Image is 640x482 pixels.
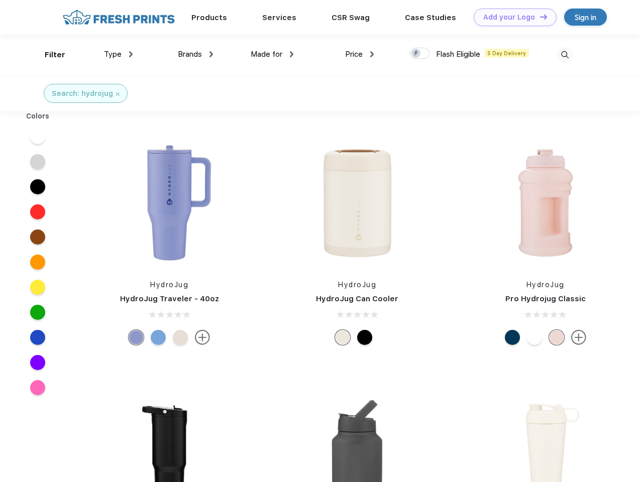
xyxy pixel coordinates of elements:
img: fo%20logo%202.webp [60,9,178,26]
img: func=resize&h=266 [102,136,236,270]
div: Sign in [575,12,596,23]
a: Products [191,13,227,22]
div: Black [357,330,372,345]
img: dropdown.png [129,51,133,57]
img: DT [540,14,547,20]
a: Sign in [564,9,607,26]
div: Filter [45,49,65,61]
img: more.svg [571,330,586,345]
div: Cream [173,330,188,345]
img: dropdown.png [370,51,374,57]
span: Price [345,50,363,59]
div: Cream [335,330,350,345]
div: Colors [19,111,57,122]
a: HydroJug Can Cooler [316,294,398,303]
a: HydroJug [526,281,565,289]
span: Flash Eligible [436,50,480,59]
div: White [527,330,542,345]
div: Riptide [151,330,166,345]
img: dropdown.png [209,51,213,57]
img: func=resize&h=266 [290,136,424,270]
div: Add your Logo [483,13,535,22]
a: HydroJug Traveler - 40oz [120,294,219,303]
div: Peri [129,330,144,345]
img: func=resize&h=266 [479,136,612,270]
span: 5 Day Delivery [484,49,529,58]
a: Pro Hydrojug Classic [505,294,586,303]
img: desktop_search.svg [557,47,573,63]
span: Type [104,50,122,59]
span: Made for [251,50,282,59]
img: filter_cancel.svg [116,92,120,96]
div: Search: hydrojug [52,88,113,99]
img: dropdown.png [290,51,293,57]
a: HydroJug [150,281,188,289]
span: Brands [178,50,202,59]
img: more.svg [195,330,210,345]
a: HydroJug [338,281,376,289]
div: Pink Sand [549,330,564,345]
div: Navy [505,330,520,345]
